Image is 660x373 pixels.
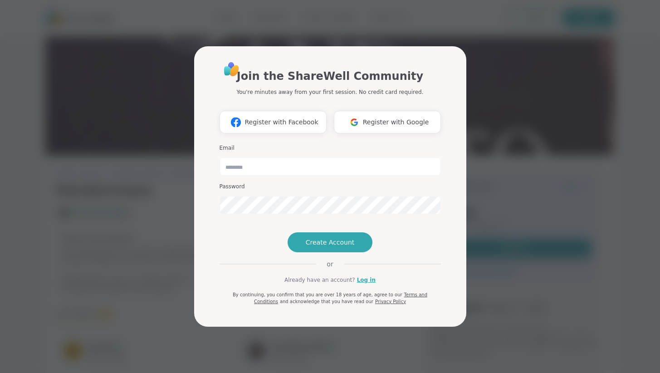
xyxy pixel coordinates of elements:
img: ShareWell Logo [221,59,242,79]
h3: Password [220,183,441,191]
button: Create Account [288,232,373,252]
a: Log in [357,276,376,284]
span: Create Account [306,238,355,247]
span: or [316,260,344,269]
span: Already have an account? [284,276,355,284]
span: By continuing, you confirm that you are over 18 years of age, agree to our [233,292,402,297]
img: ShareWell Logomark [346,114,363,131]
img: ShareWell Logomark [227,114,244,131]
h3: Email [220,144,441,152]
a: Terms and Conditions [254,292,427,304]
span: and acknowledge that you have read our [280,299,373,304]
span: Register with Facebook [244,118,318,127]
button: Register with Facebook [220,111,327,133]
a: Privacy Policy [375,299,406,304]
button: Register with Google [334,111,441,133]
p: You're minutes away from your first session. No credit card required. [237,88,424,96]
span: Register with Google [363,118,429,127]
h1: Join the ShareWell Community [237,68,423,84]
